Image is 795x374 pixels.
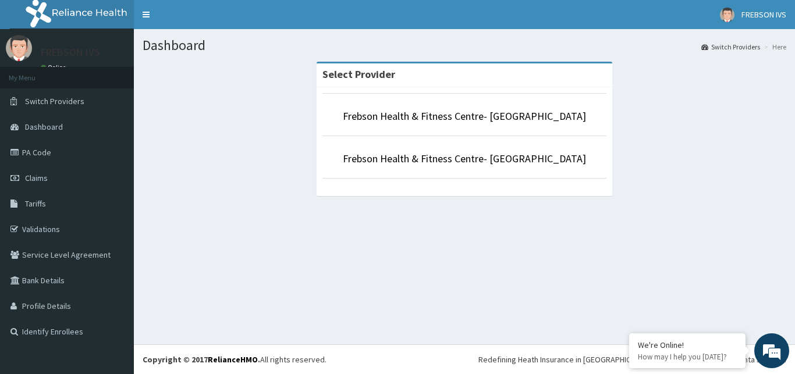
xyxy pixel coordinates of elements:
strong: Copyright © 2017 . [143,354,260,365]
li: Here [761,42,786,52]
div: We're Online! [638,340,737,350]
p: FREBSON IVS [41,47,100,58]
a: RelianceHMO [208,354,258,365]
p: How may I help you today? [638,352,737,362]
div: Redefining Heath Insurance in [GEOGRAPHIC_DATA] using Telemedicine and Data Science! [478,354,786,365]
a: Switch Providers [701,42,760,52]
a: Online [41,63,69,72]
img: User Image [720,8,734,22]
a: Frebson Health & Fitness Centre- [GEOGRAPHIC_DATA] [343,109,586,123]
footer: All rights reserved. [134,344,795,374]
span: Claims [25,173,48,183]
span: Switch Providers [25,96,84,106]
span: Dashboard [25,122,63,132]
img: User Image [6,35,32,61]
strong: Select Provider [322,67,395,81]
span: Tariffs [25,198,46,209]
span: FREBSON IVS [741,9,786,20]
a: Frebson Health & Fitness Centre- [GEOGRAPHIC_DATA] [343,152,586,165]
h1: Dashboard [143,38,786,53]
